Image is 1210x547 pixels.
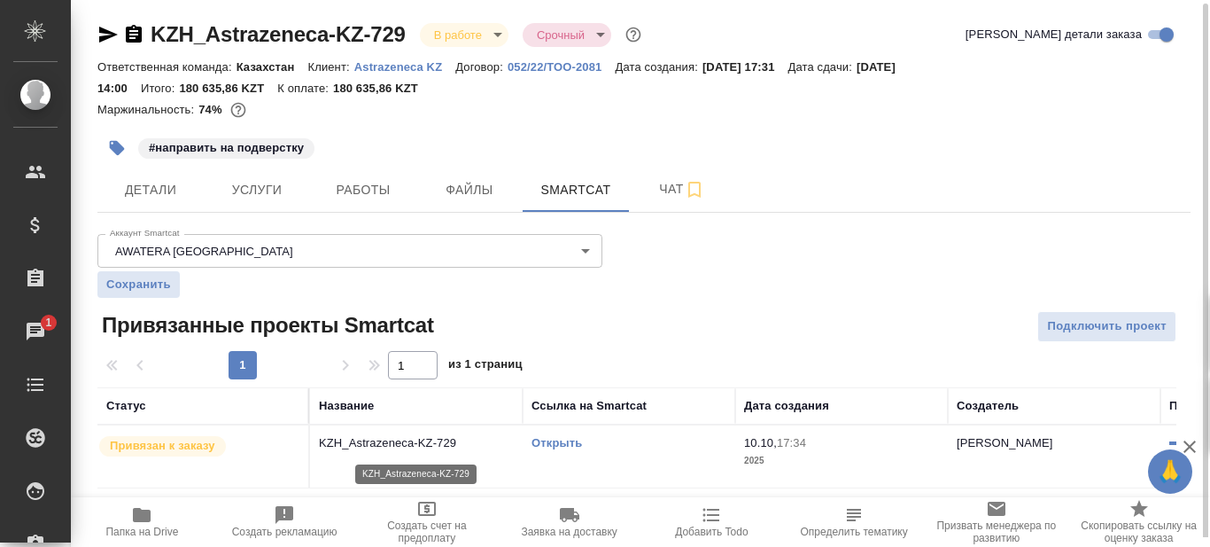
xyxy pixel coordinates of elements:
[213,497,356,547] button: Создать рекламацию
[640,178,725,200] span: Чат
[533,179,618,201] span: Smartcat
[106,276,171,293] span: Сохранить
[744,436,777,449] p: 10.10,
[429,27,487,43] button: В работе
[675,526,748,538] span: Добавить Todo
[123,24,144,45] button: Скопировать ссылку
[702,60,788,74] p: [DATE] 17:31
[966,26,1142,43] span: [PERSON_NAME] детали заказа
[744,397,829,415] div: Дата создания
[106,397,146,415] div: Статус
[427,179,512,201] span: Файлы
[455,60,508,74] p: Договор:
[179,82,277,95] p: 180 635,86 KZT
[110,437,215,455] p: Привязан к заказу
[319,434,514,452] p: KZH_Astrazeneca-KZ-729
[214,179,299,201] span: Услуги
[97,234,602,268] div: AWATERA [GEOGRAPHIC_DATA]
[333,82,431,95] p: 180 635,86 KZT
[237,60,308,74] p: Казахстан
[800,526,907,538] span: Определить тематику
[356,497,499,547] button: Создать счет на предоплату
[777,436,806,449] p: 17:34
[71,497,213,547] button: Папка на Drive
[97,271,180,298] button: Сохранить
[640,497,783,547] button: Добавить Todo
[783,497,926,547] button: Определить тематику
[508,59,616,74] a: 052/22/ТОО-2081
[508,60,616,74] p: 052/22/ТОО-2081
[354,60,456,74] p: Astrazeneca KZ
[97,60,237,74] p: Ответственная команда:
[321,179,406,201] span: Работы
[307,60,353,74] p: Клиент:
[227,98,250,121] button: 6119.31 RUB; 0.00 KZT;
[531,436,582,449] a: Открыть
[232,526,337,538] span: Создать рекламацию
[151,22,406,46] a: KZH_Astrazeneca-KZ-729
[521,526,617,538] span: Заявка на доставку
[136,139,316,154] span: направить на подверстку
[523,23,611,47] div: В работе
[788,60,857,74] p: Дата сдачи:
[448,354,523,379] span: из 1 страниц
[744,452,939,470] p: 2025
[97,24,119,45] button: Скопировать ссылку для ЯМессенджера
[354,59,456,74] a: Astrazeneca KZ
[367,520,488,544] span: Создать счет на предоплату
[319,397,374,415] div: Название
[141,82,179,95] p: Итого:
[149,139,304,157] p: #направить на подверстку
[97,103,198,116] p: Маржинальность:
[97,311,434,340] span: Привязанные проекты Smartcat
[198,103,226,116] p: 74%
[615,60,702,74] p: Дата создания:
[531,27,590,43] button: Срочный
[35,314,62,332] span: 1
[684,179,705,200] svg: Подписаться
[105,526,178,538] span: Папка на Drive
[420,23,508,47] div: В работе
[110,244,299,259] button: AWATERA [GEOGRAPHIC_DATA]
[277,82,333,95] p: К оплате:
[108,179,193,201] span: Детали
[498,497,640,547] button: Заявка на доставку
[97,129,136,168] button: Добавить тэг
[4,309,66,354] a: 1
[531,397,647,415] div: Ссылка на Smartcat
[622,23,645,46] button: Доп статусы указывают на важность/срочность заказа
